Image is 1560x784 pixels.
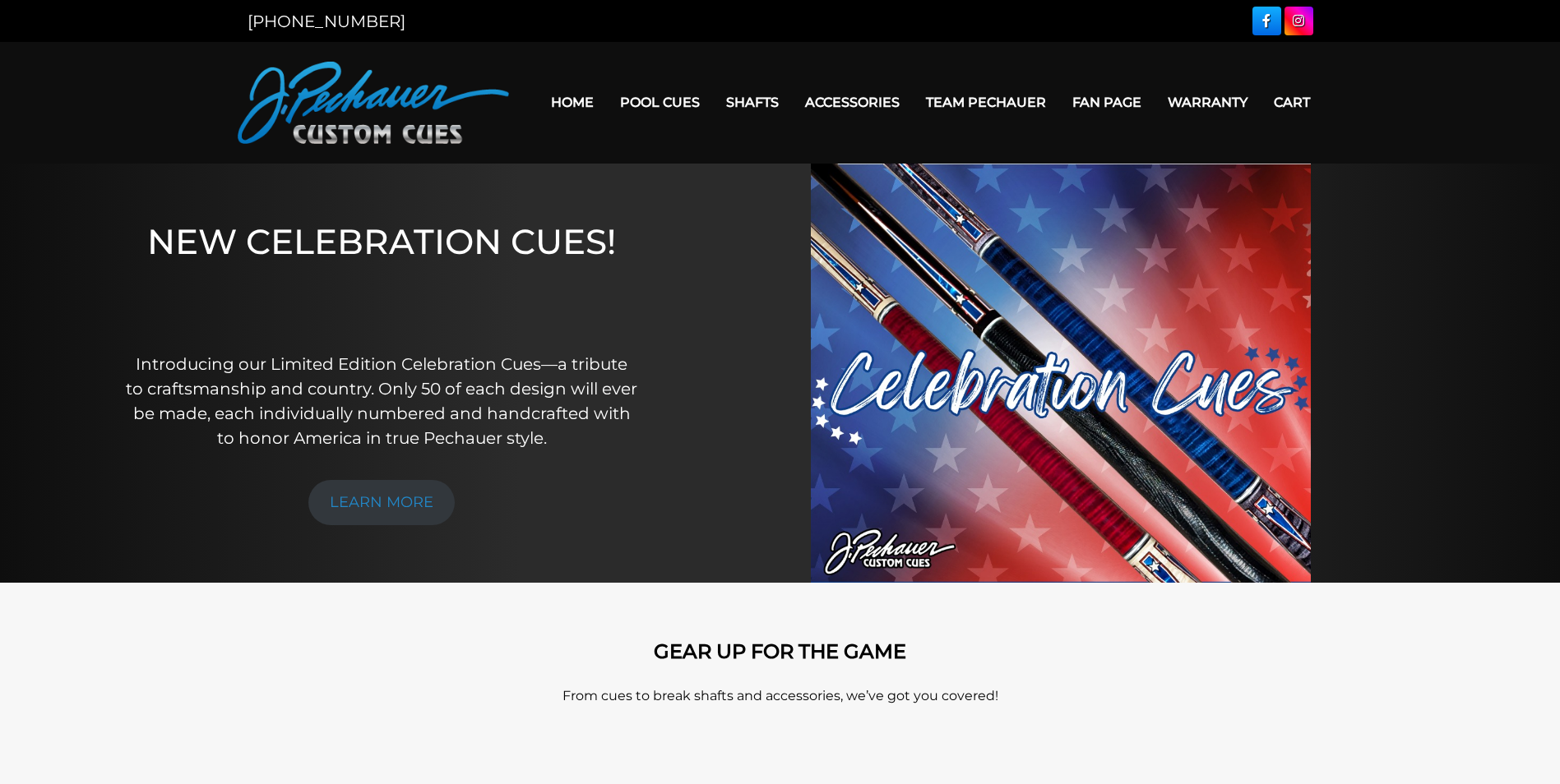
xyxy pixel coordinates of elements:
[238,62,509,144] img: Pechauer Custom Cues
[1155,81,1261,123] a: Warranty
[607,81,713,123] a: Pool Cues
[538,81,607,123] a: Home
[792,81,913,123] a: Accessories
[125,221,638,329] h1: NEW CELEBRATION CUES!
[654,639,906,663] strong: GEAR UP FOR THE GAME
[913,81,1059,123] a: Team Pechauer
[1059,81,1155,123] a: Fan Page
[1261,81,1323,123] a: Cart
[248,12,405,31] a: [PHONE_NUMBER]
[308,480,455,525] a: LEARN MORE
[713,81,792,123] a: Shafts
[125,352,638,450] p: Introducing our Limited Edition Celebration Cues—a tribute to craftsmanship and country. Only 50 ...
[312,686,1249,706] p: From cues to break shafts and accessories, we’ve got you covered!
